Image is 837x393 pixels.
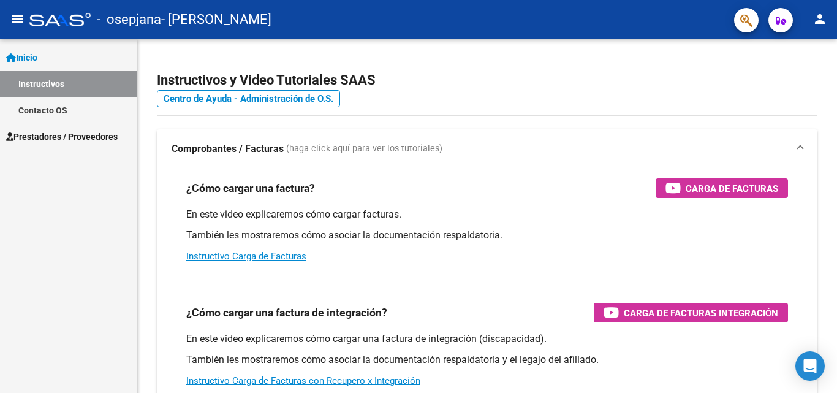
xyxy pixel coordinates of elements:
p: En este video explicaremos cómo cargar una factura de integración (discapacidad). [186,332,788,346]
p: En este video explicaremos cómo cargar facturas. [186,208,788,221]
span: Carga de Facturas Integración [624,305,778,321]
span: - osepjana [97,6,161,33]
button: Carga de Facturas Integración [594,303,788,322]
a: Centro de Ayuda - Administración de O.S. [157,90,340,107]
a: Instructivo Carga de Facturas con Recupero x Integración [186,375,420,386]
h3: ¿Cómo cargar una factura de integración? [186,304,387,321]
div: Open Intercom Messenger [795,351,825,381]
h2: Instructivos y Video Tutoriales SAAS [157,69,817,92]
span: Carga de Facturas [686,181,778,196]
a: Instructivo Carga de Facturas [186,251,306,262]
button: Carga de Facturas [656,178,788,198]
strong: Comprobantes / Facturas [172,142,284,156]
mat-expansion-panel-header: Comprobantes / Facturas (haga click aquí para ver los tutoriales) [157,129,817,169]
mat-icon: person [812,12,827,26]
span: - [PERSON_NAME] [161,6,271,33]
span: (haga click aquí para ver los tutoriales) [286,142,442,156]
p: También les mostraremos cómo asociar la documentación respaldatoria. [186,229,788,242]
p: También les mostraremos cómo asociar la documentación respaldatoria y el legajo del afiliado. [186,353,788,367]
span: Prestadores / Proveedores [6,130,118,143]
h3: ¿Cómo cargar una factura? [186,180,315,197]
span: Inicio [6,51,37,64]
mat-icon: menu [10,12,25,26]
